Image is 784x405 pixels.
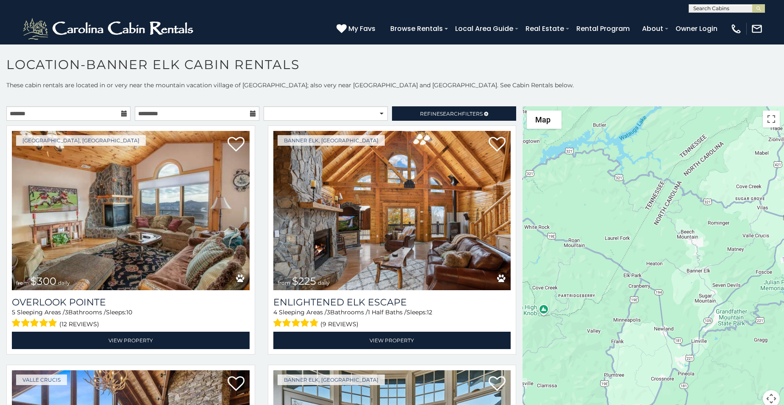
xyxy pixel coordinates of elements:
span: 1 Half Baths / [368,308,406,316]
a: View Property [12,332,250,349]
a: Banner Elk, [GEOGRAPHIC_DATA] [278,374,385,385]
span: 4 [273,308,277,316]
img: White-1-2.png [21,16,197,42]
span: (9 reviews) [320,319,359,330]
a: RefineSearchFilters [392,106,516,121]
a: Overlook Pointe [12,297,250,308]
span: Map [535,115,550,124]
a: Valle Crucis [16,374,67,385]
a: Local Area Guide [451,21,517,36]
img: 1714399476_thumbnail.jpeg [273,131,511,290]
span: from [16,280,29,286]
img: mail-regular-white.png [751,23,763,35]
a: Banner Elk, [GEOGRAPHIC_DATA] [278,135,385,146]
a: Owner Login [671,21,722,36]
span: Search [440,111,462,117]
div: Sleeping Areas / Bathrooms / Sleeps: [273,308,511,330]
span: My Favs [348,23,375,34]
button: Toggle fullscreen view [763,111,780,128]
a: Enlightened Elk Escape [273,297,511,308]
a: About [638,21,667,36]
a: from $225 daily [273,131,511,290]
a: Add to favorites [489,136,506,154]
a: View Property [273,332,511,349]
span: 3 [65,308,68,316]
img: 1714395339_thumbnail.jpeg [12,131,250,290]
span: Refine Filters [420,111,483,117]
span: 12 [427,308,432,316]
span: 10 [126,308,132,316]
span: daily [58,280,70,286]
span: 3 [327,308,330,316]
a: Real Estate [521,21,568,36]
span: daily [318,280,330,286]
a: Add to favorites [228,375,245,393]
a: Browse Rentals [386,21,447,36]
button: Change map style [527,111,562,129]
span: $225 [292,275,316,287]
span: $300 [31,275,56,287]
div: Sleeping Areas / Bathrooms / Sleeps: [12,308,250,330]
a: My Favs [336,23,378,34]
span: (12 reviews) [59,319,99,330]
a: Rental Program [572,21,634,36]
a: Add to favorites [228,136,245,154]
a: [GEOGRAPHIC_DATA], [GEOGRAPHIC_DATA] [16,135,146,146]
span: 5 [12,308,15,316]
a: from $300 daily [12,131,250,290]
span: from [278,280,290,286]
a: Add to favorites [489,375,506,393]
img: phone-regular-white.png [730,23,742,35]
